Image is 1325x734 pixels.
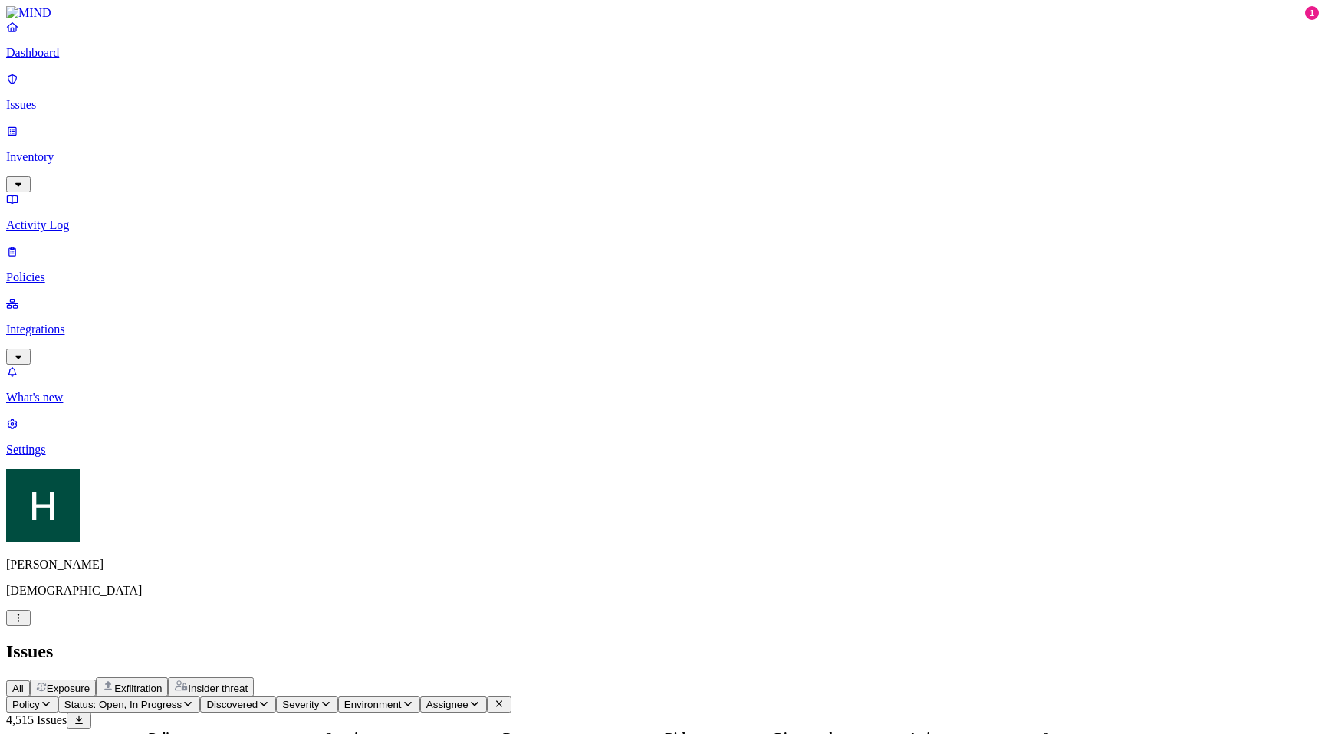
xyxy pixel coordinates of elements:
[6,391,1319,405] p: What's new
[6,297,1319,362] a: Integrations
[47,683,90,694] span: Exposure
[6,417,1319,457] a: Settings
[6,270,1319,284] p: Policies
[6,641,1319,662] h2: Issues
[6,218,1319,232] p: Activity Log
[12,699,40,710] span: Policy
[6,98,1319,112] p: Issues
[6,469,80,542] img: Hela Lucas
[6,6,1319,20] a: MIND
[6,72,1319,112] a: Issues
[6,6,51,20] img: MIND
[282,699,319,710] span: Severity
[6,20,1319,60] a: Dashboard
[6,443,1319,457] p: Settings
[206,699,258,710] span: Discovered
[6,323,1319,336] p: Integrations
[6,46,1319,60] p: Dashboard
[6,150,1319,164] p: Inventory
[6,192,1319,232] a: Activity Log
[6,713,67,726] span: 4,515 Issues
[114,683,162,694] span: Exfiltration
[6,124,1319,190] a: Inventory
[6,244,1319,284] a: Policies
[344,699,402,710] span: Environment
[188,683,248,694] span: Insider threat
[12,683,24,694] span: All
[6,558,1319,572] p: [PERSON_NAME]
[6,584,1319,598] p: [DEMOGRAPHIC_DATA]
[64,699,182,710] span: Status: Open, In Progress
[426,699,469,710] span: Assignee
[1305,6,1319,20] div: 1
[6,365,1319,405] a: What's new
